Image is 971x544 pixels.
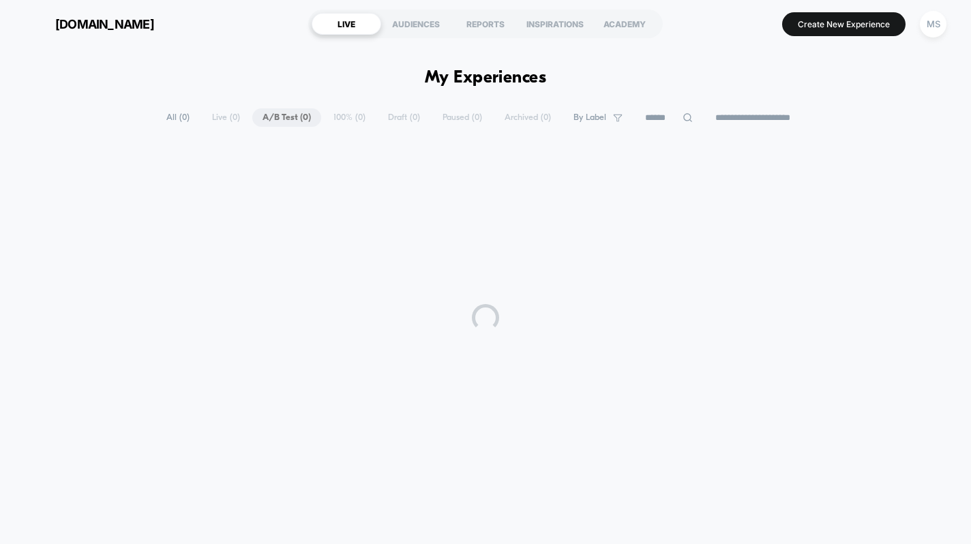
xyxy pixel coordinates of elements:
[381,13,451,35] div: AUDIENCES
[451,13,520,35] div: REPORTS
[55,17,154,31] span: [DOMAIN_NAME]
[920,11,946,37] div: MS
[312,13,381,35] div: LIVE
[156,108,200,127] span: All ( 0 )
[573,112,606,123] span: By Label
[590,13,659,35] div: ACADEMY
[916,10,951,38] button: MS
[20,13,158,35] button: [DOMAIN_NAME]
[425,68,547,88] h1: My Experiences
[782,12,906,36] button: Create New Experience
[520,13,590,35] div: INSPIRATIONS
